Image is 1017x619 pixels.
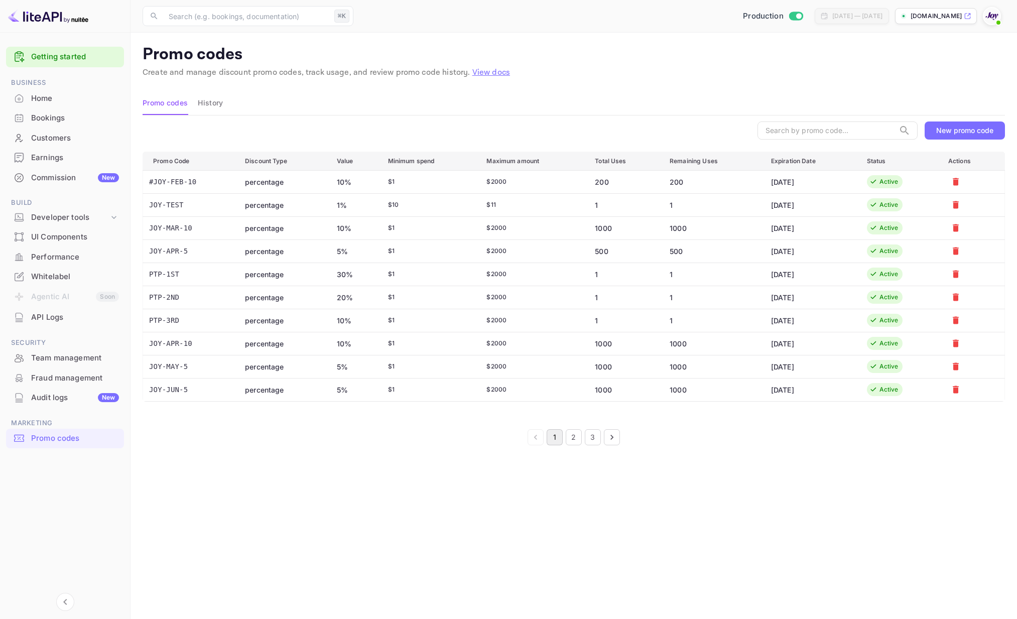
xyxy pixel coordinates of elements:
[832,12,882,21] div: [DATE] — [DATE]
[743,11,784,22] span: Production
[6,429,124,447] a: Promo codes
[587,355,662,378] td: 1000
[334,10,349,23] div: ⌘K
[879,270,899,279] div: Active
[6,308,124,326] a: API Logs
[6,168,124,188] div: CommissionNew
[6,108,124,128] div: Bookings
[984,8,1000,24] img: With Joy
[56,593,74,611] button: Collapse navigation
[143,429,1005,445] nav: pagination navigation
[6,89,124,107] a: Home
[237,309,329,332] td: percentage
[879,339,899,348] div: Active
[8,8,88,24] img: LiteAPI logo
[31,271,119,283] div: Whitelabel
[237,239,329,263] td: percentage
[388,293,471,302] div: $ 1
[31,352,119,364] div: Team management
[329,286,380,309] td: 20%
[143,45,1005,65] p: Promo codes
[662,286,763,309] td: 1
[763,193,859,216] td: [DATE]
[143,239,237,263] td: JOY-APR-5
[587,152,662,170] th: Total Uses
[763,309,859,332] td: [DATE]
[237,332,329,355] td: percentage
[388,246,471,256] div: $ 1
[6,337,124,348] span: Security
[237,378,329,401] td: percentage
[31,433,119,444] div: Promo codes
[31,212,109,223] div: Developer tools
[859,152,940,170] th: Status
[948,313,963,328] button: Mark for deletion
[925,121,1005,140] button: New promo code
[6,267,124,287] div: Whitelabel
[662,263,763,286] td: 1
[143,193,237,216] td: JOY-TEST
[98,173,119,182] div: New
[486,362,579,371] div: $ 2000
[587,378,662,401] td: 1000
[237,286,329,309] td: percentage
[472,67,510,78] a: View docs
[936,126,993,135] div: New promo code
[486,385,579,394] div: $ 2000
[948,267,963,282] button: Mark for deletion
[763,378,859,401] td: [DATE]
[763,239,859,263] td: [DATE]
[587,239,662,263] td: 500
[6,77,124,88] span: Business
[662,378,763,401] td: 1000
[6,348,124,367] a: Team management
[329,170,380,193] td: 10%
[948,174,963,189] button: Mark for deletion
[6,89,124,108] div: Home
[585,429,601,445] button: Go to page 3
[237,355,329,378] td: percentage
[388,223,471,232] div: $ 1
[911,12,962,21] p: [DOMAIN_NAME]
[31,252,119,263] div: Performance
[6,227,124,247] div: UI Components
[143,378,237,401] td: JOY-JUN-5
[763,355,859,378] td: [DATE]
[143,355,237,378] td: JOY-MAY-5
[879,385,899,394] div: Active
[388,339,471,348] div: $ 1
[6,418,124,429] span: Marketing
[6,227,124,246] a: UI Components
[6,368,124,388] div: Fraud management
[879,316,899,325] div: Active
[31,152,119,164] div: Earnings
[757,121,895,140] input: Search by promo code...
[329,378,380,401] td: 5%
[31,51,119,63] a: Getting started
[662,309,763,332] td: 1
[143,91,188,115] button: Promo codes
[547,429,563,445] button: page 1
[6,429,124,448] div: Promo codes
[587,216,662,239] td: 1000
[948,382,963,397] button: Mark for deletion
[143,67,1005,79] p: Create and manage discount promo codes, track usage, and review promo code history.
[587,263,662,286] td: 1
[879,177,899,186] div: Active
[6,168,124,187] a: CommissionNew
[662,152,763,170] th: Remaining Uses
[6,267,124,286] a: Whitelabel
[237,216,329,239] td: percentage
[329,355,380,378] td: 5%
[31,312,119,323] div: API Logs
[388,177,471,186] div: $ 1
[662,193,763,216] td: 1
[6,388,124,407] a: Audit logsNew
[143,286,237,309] td: PTP-2ND
[662,216,763,239] td: 1000
[31,172,119,184] div: Commission
[486,293,579,302] div: $ 2000
[163,6,330,26] input: Search (e.g. bookings, documentation)
[486,223,579,232] div: $ 2000
[763,263,859,286] td: [DATE]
